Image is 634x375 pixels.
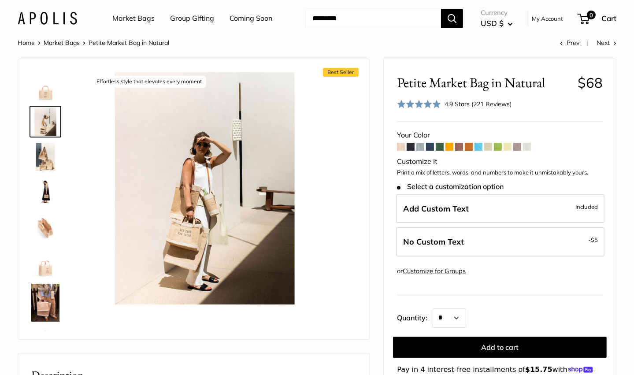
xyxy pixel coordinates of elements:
img: Petite Market Bag in Natural [31,249,59,277]
a: Prev [560,39,579,47]
img: Apolis [18,12,77,25]
nav: Breadcrumb [18,37,169,48]
span: Included [575,201,598,212]
a: Customize for Groups [403,267,466,275]
img: Petite Market Bag in Natural [31,329,59,357]
span: - [588,234,598,245]
span: Cart [601,14,616,23]
img: description_Spacious inner area with room for everything. [31,213,59,241]
a: Petite Market Bag in Natural [30,247,61,278]
a: Coming Soon [230,12,272,25]
a: description_The Original Market bag in its 4 native styles [30,141,61,173]
img: description_Effortless style that elevates every moment [89,72,321,304]
button: USD $ [481,16,513,30]
p: Print a mix of letters, words, and numbers to make it unmistakably yours. [397,168,603,177]
input: Search... [305,9,441,28]
a: Next [597,39,616,47]
div: Customize It [397,155,603,168]
button: Add to cart [393,337,607,358]
label: Quantity: [397,306,433,328]
span: Petite Market Bag in Natural [397,74,571,91]
a: Group Gifting [170,12,214,25]
a: 0 Cart [578,11,616,26]
span: Currency [481,7,513,19]
img: Petite Market Bag in Natural [31,178,59,206]
button: Search [441,9,463,28]
a: Market Bags [112,12,155,25]
a: Market Bags [44,39,80,47]
a: My Account [532,13,563,24]
img: description_The Original Market bag in its 4 native styles [31,143,59,171]
span: No Custom Text [403,237,464,247]
a: Petite Market Bag in Natural [30,282,61,323]
img: Petite Market Bag in Natural [31,284,59,322]
iframe: Sign Up via Text for Offers [7,342,94,368]
label: Add Custom Text [396,194,604,223]
span: Add Custom Text [403,204,469,214]
label: Leave Blank [396,227,604,256]
div: 4.9 Stars (221 Reviews) [445,99,512,109]
a: Petite Market Bag in Natural [30,71,61,102]
span: 0 [587,11,596,19]
img: Petite Market Bag in Natural [31,72,59,100]
div: Your Color [397,129,603,142]
div: 4.9 Stars (221 Reviews) [397,98,512,111]
div: Effortless style that elevates every moment [92,76,206,88]
span: USD $ [481,19,504,28]
a: Petite Market Bag in Natural [30,327,61,359]
span: Best Seller [323,68,359,77]
a: description_Spacious inner area with room for everything. [30,212,61,243]
span: $5 [591,236,598,243]
span: Petite Market Bag in Natural [89,39,169,47]
img: description_Effortless style that elevates every moment [31,108,59,136]
div: or [397,265,466,277]
a: Petite Market Bag in Natural [30,176,61,208]
span: Select a customization option [397,182,503,191]
span: $68 [578,74,603,91]
a: Home [18,39,35,47]
a: description_Effortless style that elevates every moment [30,106,61,137]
